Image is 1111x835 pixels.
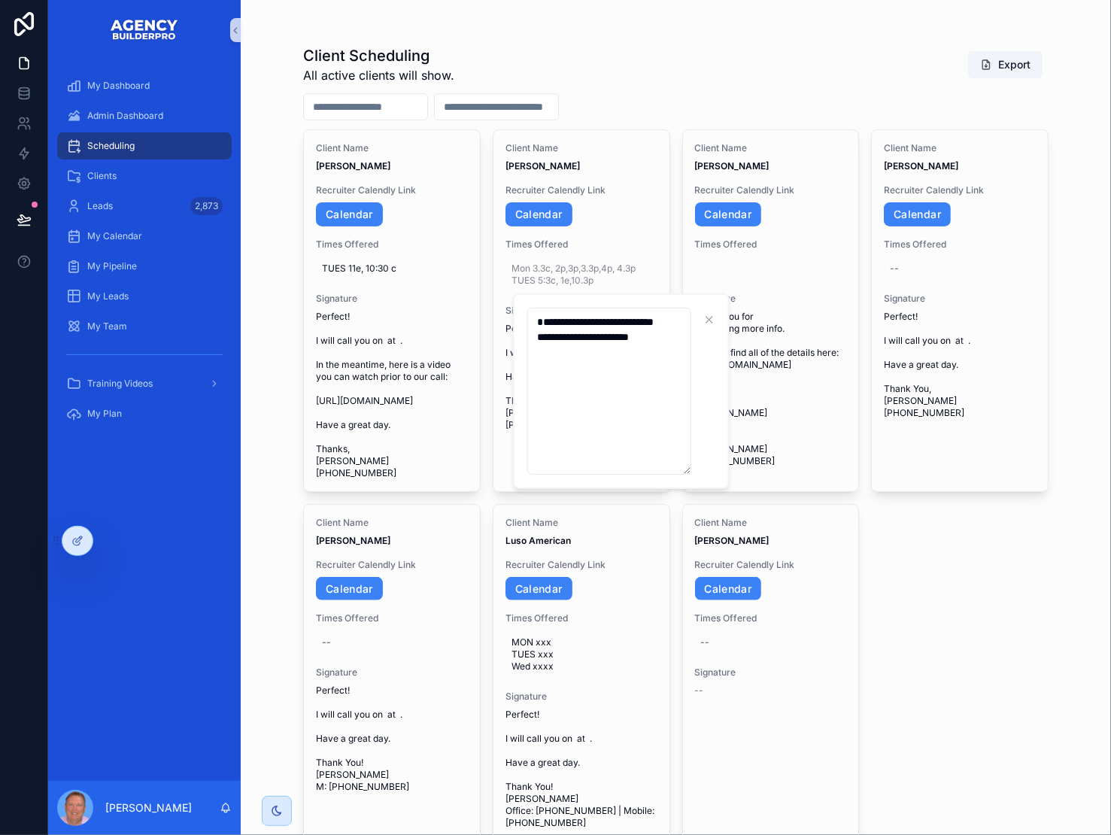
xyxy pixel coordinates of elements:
a: Training Videos [57,370,232,397]
span: Recruiter Calendly Link [316,559,468,571]
a: My Calendar [57,223,232,250]
a: Scheduling [57,132,232,159]
strong: Luso American [505,535,571,546]
a: Calendar [884,202,951,226]
span: Client Name [316,142,468,154]
span: Client Name [505,517,657,529]
span: -- [695,685,704,697]
a: My Team [57,313,232,340]
a: Leads2,873 [57,193,232,220]
a: My Dashboard [57,72,232,99]
img: App logo [110,18,179,42]
strong: [PERSON_NAME] [505,160,580,172]
a: Client Name[PERSON_NAME]Recruiter Calendly LinkCalendarTimes OfferedSignatureThank you for reques... [682,129,860,492]
span: Mon 3.3c, 2p,3p,3.3p,4p, 4.3p TUES 5:3c, 1e,10.3p [511,263,651,287]
span: TUES 11e, 10:30 c [322,263,462,275]
span: Scheduling [87,140,135,152]
a: My Leads [57,283,232,310]
strong: [PERSON_NAME] [316,535,390,546]
span: Recruiter Calendly Link [695,559,847,571]
strong: [PERSON_NAME] [695,535,770,546]
span: Times Offered [316,612,468,624]
span: Times Offered [316,238,468,250]
span: Times Offered [505,612,657,624]
span: Recruiter Calendly Link [505,559,657,571]
strong: [PERSON_NAME] [695,160,770,172]
span: Signature [505,691,657,703]
span: Perfect! I will call you on at . Have a great day. Thank You! [PERSON_NAME] Office: [PHONE_NUMBER... [505,709,657,829]
span: Client Name [695,142,847,154]
span: Client Name [884,142,1036,154]
span: My Dashboard [87,80,150,92]
p: [PERSON_NAME] [105,800,192,815]
button: Export [968,51,1043,78]
div: -- [701,636,710,648]
strong: [PERSON_NAME] [316,160,390,172]
span: Recruiter Calendly Link [695,184,847,196]
span: Perfect! I will call you on at . Have a great day. Thanks, [PERSON_NAME] [PHONE_NUMBER] [505,323,657,431]
span: Admin Dashboard [87,110,163,122]
div: -- [322,636,331,648]
span: My Team [87,320,127,332]
h1: Client Scheduling [303,45,454,66]
span: My Pipeline [87,260,137,272]
a: Calendar [505,202,572,226]
div: scrollable content [48,60,241,449]
a: Client Name[PERSON_NAME]Recruiter Calendly LinkCalendarTimes OfferedMon 3.3c, 2p,3p,3.3p,4p, 4.3p... [493,129,670,492]
span: Clients [87,170,117,182]
span: My Plan [87,408,122,420]
span: Recruiter Calendly Link [884,184,1036,196]
a: Calendar [316,202,383,226]
span: Perfect! I will call you on at . Have a great day. Thank You, [PERSON_NAME] [PHONE_NUMBER] [884,311,1036,419]
span: Signature [316,293,468,305]
a: Admin Dashboard [57,102,232,129]
a: My Plan [57,400,232,427]
span: Client Name [505,142,657,154]
span: My Leads [87,290,129,302]
span: Leads [87,200,113,212]
span: MON xxx TUES xxx Wed xxxx [511,636,651,673]
span: Perfect! I will call you on at . Have a great day. Thank You! [PERSON_NAME] M: [PHONE_NUMBER] [316,685,468,793]
span: Times Offered [695,612,847,624]
span: Signature [695,666,847,679]
span: All active clients will show. [303,66,454,84]
span: Times Offered [505,238,657,250]
a: Client Name[PERSON_NAME]Recruiter Calendly LinkCalendarTimes Offered--SignaturePerfect! I will ca... [871,129,1049,492]
a: Client Name[PERSON_NAME]Recruiter Calendly LinkCalendarTimes OfferedTUES 11e, 10:30 cSignaturePer... [303,129,481,492]
span: Signature [884,293,1036,305]
span: Signature [505,305,657,317]
span: My Calendar [87,230,142,242]
a: My Pipeline [57,253,232,280]
span: Training Videos [87,378,153,390]
span: Signature [695,293,847,305]
a: Clients [57,162,232,190]
a: Calendar [695,202,762,226]
span: Thank you for requesting more info. You can find all of the details here: [URL][DOMAIN_NAME] Than... [695,311,847,467]
span: Recruiter Calendly Link [505,184,657,196]
div: 2,873 [190,197,223,215]
strong: [PERSON_NAME] [884,160,958,172]
div: -- [890,263,899,275]
a: Calendar [695,577,762,601]
span: Client Name [316,517,468,529]
span: Recruiter Calendly Link [316,184,468,196]
span: Times Offered [695,238,847,250]
span: Perfect! I will call you on at . In the meantime, here is a video you can watch prior to our call... [316,311,468,479]
a: Calendar [505,577,572,601]
a: Calendar [316,577,383,601]
span: Signature [316,666,468,679]
span: Client Name [695,517,847,529]
span: Times Offered [884,238,1036,250]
